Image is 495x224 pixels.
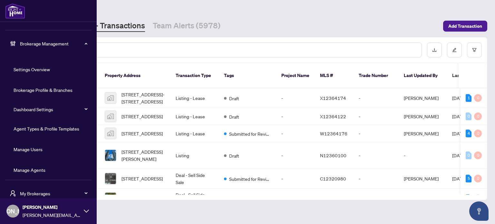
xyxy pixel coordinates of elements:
[276,142,315,169] td: -
[354,63,399,88] th: Trade Number
[5,3,25,19] img: logo
[474,175,482,182] div: 0
[23,204,81,211] span: [PERSON_NAME]
[100,63,170,88] th: Property Address
[14,146,43,152] a: Manage Users
[229,95,239,102] span: Draft
[229,175,271,182] span: Submitted for Review
[121,130,163,137] span: [STREET_ADDRESS]
[447,43,462,57] button: edit
[466,112,471,120] div: 0
[170,142,219,169] td: Listing
[121,175,163,182] span: [STREET_ADDRESS]
[432,48,437,52] span: download
[105,193,116,204] img: thumbnail-img
[276,88,315,108] td: -
[315,63,354,88] th: MLS #
[276,125,315,142] td: -
[399,88,447,108] td: [PERSON_NAME]
[354,189,399,208] td: -
[399,169,447,189] td: [PERSON_NAME]
[427,43,442,57] button: download
[219,63,276,88] th: Tags
[320,152,346,158] span: N12360100
[452,176,466,181] span: [DATE]
[452,95,466,101] span: [DATE]
[472,48,477,52] span: filter
[170,63,219,88] th: Transaction Type
[276,63,315,88] th: Project Name
[229,113,239,120] span: Draft
[276,189,315,208] td: -
[466,130,471,137] div: 4
[399,142,447,169] td: -
[452,152,466,158] span: [DATE]
[276,169,315,189] td: -
[20,190,87,197] span: My Brokerages
[170,88,219,108] td: Listing - Lease
[14,87,73,93] a: Brokerage Profile & Branches
[153,20,220,32] a: Team Alerts (5978)
[466,94,471,102] div: 1
[170,189,219,208] td: Deal - Sell Side Sale
[121,113,163,120] span: [STREET_ADDRESS]
[467,43,482,57] button: filter
[121,148,165,162] span: [STREET_ADDRESS][PERSON_NAME]
[121,91,165,105] span: [STREET_ADDRESS]-[STREET_ADDRESS]
[474,130,482,137] div: 0
[466,175,471,182] div: 5
[354,125,399,142] td: -
[354,142,399,169] td: -
[14,167,45,173] a: Manage Agents
[399,125,447,142] td: [PERSON_NAME]
[466,151,471,159] div: 0
[105,150,116,161] img: thumbnail-img
[14,126,79,131] a: Agent Types & Profile Templates
[469,201,489,221] button: Open asap
[474,194,482,202] div: 0
[354,108,399,125] td: -
[105,93,116,103] img: thumbnail-img
[320,95,346,101] span: X12364174
[474,94,482,102] div: 0
[474,112,482,120] div: 0
[276,108,315,125] td: -
[354,169,399,189] td: -
[354,88,399,108] td: -
[170,169,219,189] td: Deal - Sell Side Sale
[170,108,219,125] td: Listing - Lease
[399,63,447,88] th: Last Updated By
[452,72,491,79] span: Last Modified Date
[452,113,466,119] span: [DATE]
[320,113,346,119] span: X12364122
[229,152,239,159] span: Draft
[14,106,53,112] a: Dashboard Settings
[320,131,347,136] span: W12364176
[452,48,457,52] span: edit
[399,108,447,125] td: [PERSON_NAME]
[448,21,482,31] span: Add Transaction
[474,151,482,159] div: 0
[105,128,116,139] img: thumbnail-img
[23,211,81,219] span: [PERSON_NAME][EMAIL_ADDRESS][DOMAIN_NAME]
[14,66,50,72] a: Settings Overview
[105,111,116,122] img: thumbnail-img
[170,125,219,142] td: Listing - Lease
[320,176,346,181] span: C12320980
[452,131,466,136] span: [DATE]
[105,173,116,184] img: thumbnail-img
[443,21,487,32] button: Add Transaction
[466,194,471,202] div: 4
[20,40,87,47] span: Brokerage Management
[399,189,447,208] td: [PERSON_NAME]
[10,190,16,197] span: user-switch
[229,130,271,137] span: Submitted for Review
